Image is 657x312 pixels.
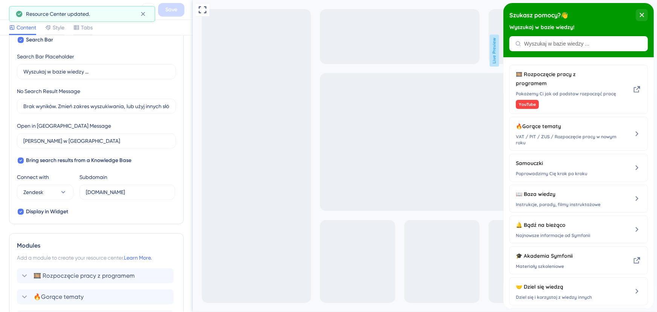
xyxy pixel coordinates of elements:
[26,156,131,165] span: Bring search results from a Knowledge Base
[17,52,74,61] div: Search Bar Placeholder
[12,156,113,174] div: Samouczki
[17,255,124,261] span: Add a module to create your resource center.
[12,291,113,297] span: Dziel się i korzystaj z wiedzy innych
[81,23,93,32] span: Tabs
[17,268,176,283] div: 🎞️ Rozpoczęcie pracy z programem
[26,35,53,44] span: Search Bar
[12,119,113,143] div: 🔥Gorące tematy
[23,137,169,145] input: Otwórz w nowym oknie
[29,7,35,10] div: 3
[21,38,139,44] input: Wyszukaj w bazie wiedzy ...
[26,207,68,216] span: Display in Widget
[158,3,184,17] button: Save
[12,248,101,257] span: 🎓 Akademia Symfonii
[12,131,113,143] span: VAT / PIT / ZUS / Rozpoczęcie pracy w nowym roku
[24,5,139,15] div: eB - widget Wsparcia PROD
[17,185,73,200] button: Zendesk
[12,67,113,106] div: 🎞️ Rozpoczęcie pracy z programem
[6,21,71,27] span: Wyszukaj w bazie wiedzy!
[12,187,101,196] span: 📖 Baza wiedzy
[12,260,113,266] span: Materiały szkoleniowe
[79,173,107,182] div: Subdomain
[12,279,113,297] div: 🤝 Dziel się wiedzą
[17,87,80,96] div: No Search Result Message
[133,6,145,18] div: close resource center
[12,248,113,266] div: 🎓 Akademia Symfonii
[12,187,113,205] div: 📖 Baza wiedzy
[17,173,73,182] div: Connect with
[12,279,101,288] span: 🤝 Dziel się wiedzą
[26,9,90,18] span: Resource Center updated.
[12,156,101,165] span: Samouczki
[6,6,65,18] span: Szukasz pomocy?👋
[23,67,169,76] input: Wyszukaj w bazie wiedzy ...
[34,292,84,301] span: 🔥Gorące tematy
[23,102,169,110] input: Brak wyników. Zmień zakres wyszukiwania, lub użyj innych słów
[12,217,113,236] div: 🔔 Bądź na bieżąco
[15,98,32,104] span: YouTube
[17,241,176,250] div: Modules
[12,229,113,236] span: Najnowsze informacje od Symfonii
[297,35,306,67] span: Live Preview
[12,199,113,205] span: Instrukcje, porady, filmy instruktażowe
[12,168,113,174] span: Poprowadzimy Cię krok po kroku
[165,5,177,14] span: Save
[12,119,101,128] span: 🔥Gorące tematy
[12,217,101,226] span: 🔔 Bądź na bieżąco
[17,23,36,32] span: Content
[86,188,169,196] input: userguiding.zendesk.com
[53,23,64,32] span: Style
[34,271,135,280] span: 🎞️ Rozpoczęcie pracy z programem
[124,255,152,261] a: Learn More.
[17,121,111,130] div: Open in [GEOGRAPHIC_DATA] Message
[23,188,43,197] span: Zendesk
[12,88,113,94] span: Pokażemy Ci jak od podstaw rozpocząć pracę
[12,67,101,85] span: 🎞️ Rozpoczęcie pracy z programem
